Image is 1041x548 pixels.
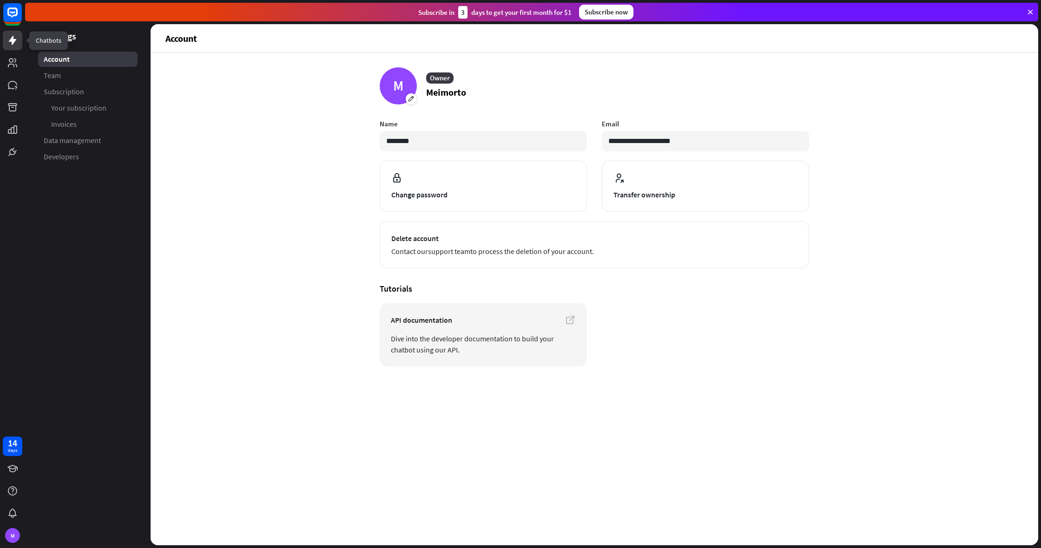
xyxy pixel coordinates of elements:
[579,5,633,20] div: Subscribe now
[426,72,454,84] div: Owner
[25,30,151,42] header: Settings
[418,6,572,19] div: Subscribe in days to get your first month for $1
[3,437,22,456] a: 14 days
[5,528,20,543] div: M
[426,85,466,99] p: Meimorto
[51,119,77,129] span: Invoices
[44,71,61,80] span: Team
[458,6,468,19] div: 3
[380,119,587,128] label: Name
[391,246,797,257] span: Contact our to process the deletion of your account.
[380,303,587,366] a: API documentation Dive into the developer documentation to build your chatbot using our API.
[391,233,797,244] span: Delete account
[8,447,17,454] div: days
[38,117,138,132] a: Invoices
[391,333,576,355] span: Dive into the developer documentation to build your chatbot using our API.
[602,119,809,128] label: Email
[38,133,138,148] a: Data management
[7,4,35,32] button: Open LiveChat chat widget
[380,67,417,104] div: M
[44,136,101,145] span: Data management
[391,189,575,200] span: Change password
[380,283,809,294] h4: Tutorials
[602,161,809,212] button: Transfer ownership
[613,189,797,200] span: Transfer ownership
[51,103,106,113] span: Your subscription
[38,100,138,116] a: Your subscription
[44,152,79,162] span: Developers
[380,161,587,212] button: Change password
[38,68,138,83] a: Team
[44,87,84,97] span: Subscription
[380,221,809,268] button: Delete account Contact oursupport teamto process the deletion of your account.
[38,84,138,99] a: Subscription
[151,24,1038,52] header: Account
[8,439,17,447] div: 14
[38,149,138,164] a: Developers
[428,247,470,256] a: support team
[391,314,576,326] span: API documentation
[44,54,70,64] span: Account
